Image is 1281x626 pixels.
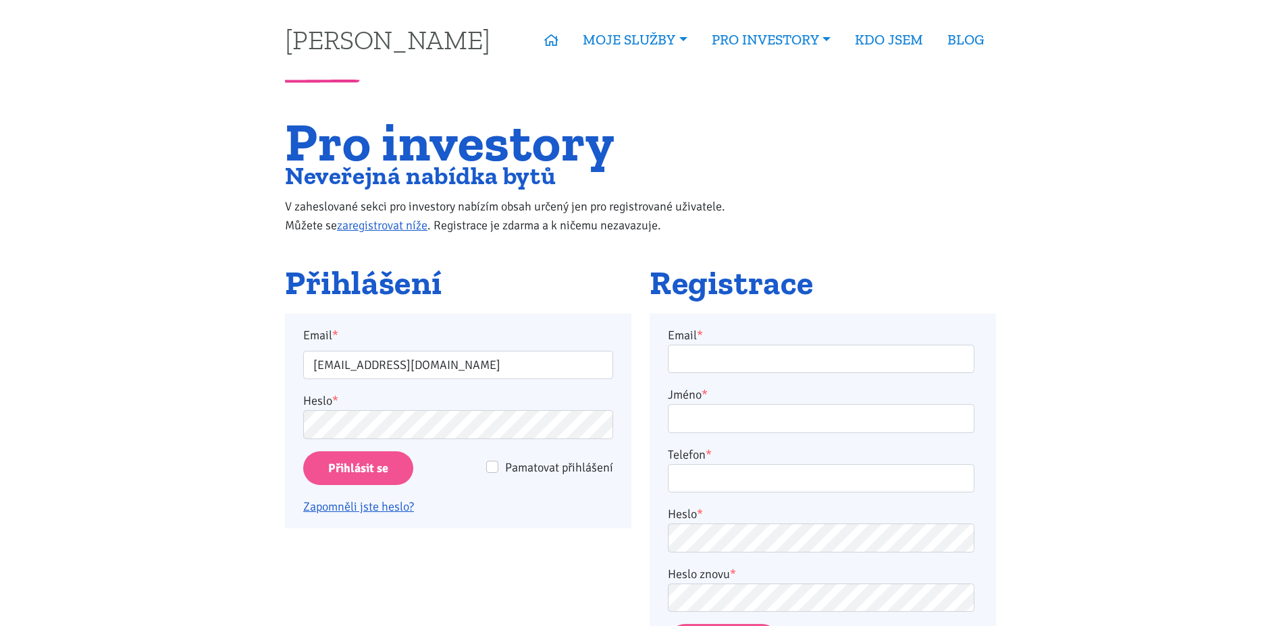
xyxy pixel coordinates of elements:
abbr: required [706,447,712,462]
h1: Pro investory [285,119,753,165]
span: Pamatovat přihlášení [505,460,613,475]
abbr: required [702,387,708,402]
a: [PERSON_NAME] [285,26,490,53]
h2: Neveřejná nabídka bytů [285,165,753,187]
label: Heslo [668,505,703,523]
h2: Registrace [650,265,996,302]
abbr: required [730,567,736,581]
abbr: required [697,507,703,521]
a: BLOG [935,24,996,55]
a: MOJE SLUŽBY [571,24,699,55]
label: Jméno [668,385,708,404]
abbr: required [697,328,703,343]
a: PRO INVESTORY [700,24,843,55]
a: Zapomněli jste heslo? [303,499,414,514]
input: Přihlásit se [303,451,413,486]
label: Heslo [303,391,338,410]
a: KDO JSEM [843,24,935,55]
a: zaregistrovat níže [337,218,427,233]
label: Telefon [668,445,712,464]
label: Heslo znovu [668,565,736,584]
label: Email [294,326,623,345]
p: V zaheslované sekci pro investory nabízím obsah určený jen pro registrované uživatele. Můžete se ... [285,197,753,235]
h2: Přihlášení [285,265,631,302]
label: Email [668,326,703,345]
